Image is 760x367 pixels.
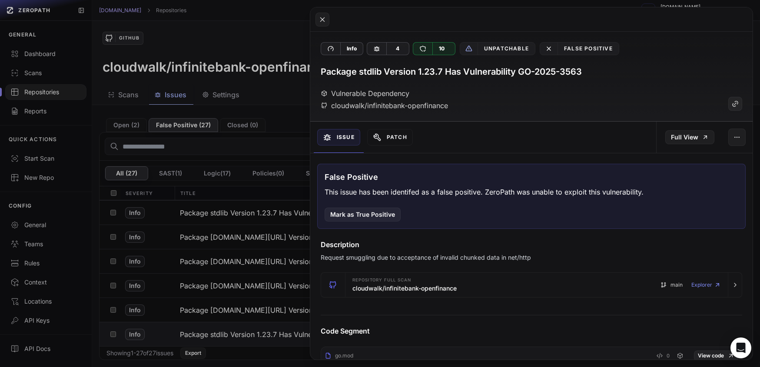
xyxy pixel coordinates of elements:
h4: Code Segment [321,326,742,336]
button: Issue [317,129,360,145]
a: View code [694,350,738,361]
span: main [670,281,683,288]
div: go.mod [325,352,353,359]
span: 0 [667,350,670,361]
div: Open Intercom Messenger [730,337,751,358]
p: This issue has been identifed as a false positive. ZeroPath was unable to exploit this vulnerabil... [325,187,644,197]
h3: False Positive [325,171,378,183]
a: Full View [665,130,714,144]
button: Repository Full scan cloudwalk/infinitebank-openfinance main Explorer [321,273,742,297]
a: Explorer [691,276,721,294]
h3: cloudwalk/infinitebank-openfinance [352,284,457,293]
p: Request smuggling due to acceptance of invalid chunked data in net/http [321,253,710,262]
h4: Description [321,239,742,250]
span: Repository Full scan [352,278,411,282]
div: cloudwalk/infinitebank-openfinance [321,100,448,111]
button: Patch [367,129,413,145]
button: Mark as True Positive [325,208,401,222]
